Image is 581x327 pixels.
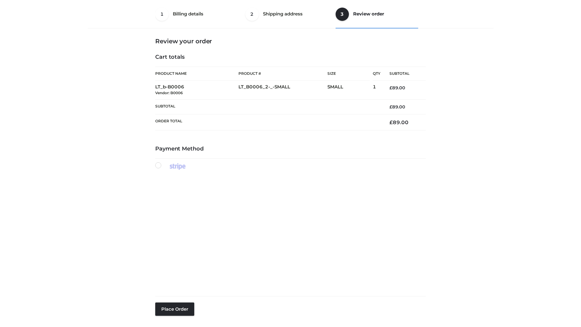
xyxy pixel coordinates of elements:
[389,104,405,110] bdi: 89.00
[155,99,380,114] th: Subtotal
[327,67,370,81] th: Size
[155,114,380,130] th: Order Total
[154,176,425,286] iframe: Secure payment input frame
[327,81,373,100] td: SMALL
[373,81,380,100] td: 1
[155,146,426,152] h4: Payment Method
[373,67,380,81] th: Qty
[155,67,238,81] th: Product Name
[155,54,426,61] h4: Cart totals
[389,119,409,125] bdi: 89.00
[389,85,405,91] bdi: 89.00
[155,38,426,45] h3: Review your order
[238,81,327,100] td: LT_B0006_2-_-SMALL
[389,85,392,91] span: £
[155,302,194,316] button: Place order
[389,104,392,110] span: £
[380,67,426,81] th: Subtotal
[155,91,183,95] small: Vendor: B0006
[389,119,393,125] span: £
[238,67,327,81] th: Product #
[155,81,238,100] td: LT_b-B0006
